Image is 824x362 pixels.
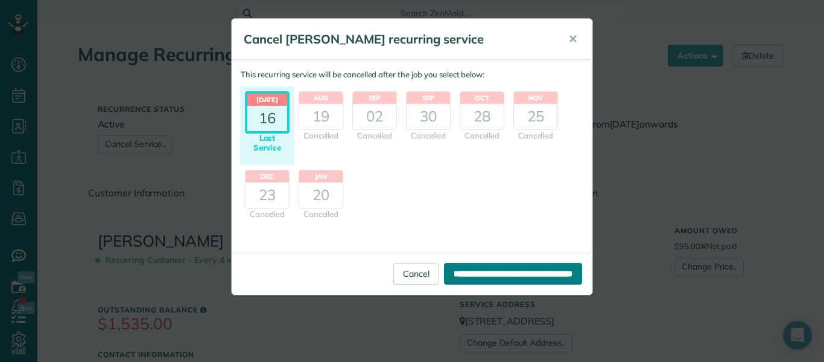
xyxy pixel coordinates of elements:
[407,104,450,129] div: 30
[246,170,289,183] header: Dec
[407,92,450,104] header: Sep
[353,104,396,129] div: 02
[299,104,343,129] div: 19
[241,69,583,80] p: This recurring service will be cancelled after the job you select below:
[247,94,287,106] header: [DATE]
[245,134,290,152] div: Last Service
[460,92,504,104] header: Oct
[514,92,557,104] header: Nov
[568,32,577,46] span: ✕
[406,130,451,141] div: Cancelled
[352,130,397,141] div: Cancelled
[460,130,504,141] div: Cancelled
[245,208,290,220] div: Cancelled
[514,104,557,129] div: 25
[513,130,558,141] div: Cancelled
[353,92,396,104] header: Sep
[299,208,343,220] div: Cancelled
[247,106,287,131] div: 16
[299,183,343,208] div: 20
[299,130,343,141] div: Cancelled
[299,170,343,183] header: Jan
[460,104,504,129] div: 28
[244,31,551,48] h5: Cancel [PERSON_NAME] recurring service
[246,183,289,208] div: 23
[299,92,343,104] header: Aug
[393,263,439,285] a: Cancel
